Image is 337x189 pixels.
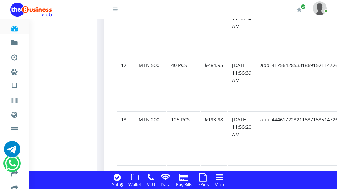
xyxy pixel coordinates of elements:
[10,48,18,64] a: Transactions
[10,3,52,17] img: Logo
[159,180,172,188] a: Data
[117,3,134,56] td: 11
[126,180,143,188] a: Wallet
[228,111,256,165] td: [DATE] 11:56:20 AM
[10,135,18,152] a: Airtime -2- Cash
[117,111,134,165] td: 13
[117,57,134,111] td: 12
[10,19,18,35] a: Dashboard
[26,76,84,88] a: Nigerian VTU
[112,181,123,188] small: Sub
[167,57,200,111] td: 40 PCS
[201,3,227,56] td: ₦96.99
[26,86,84,98] a: International VTU
[134,57,166,111] td: MTN 500
[301,4,306,9] span: Renew/Upgrade Subscription
[10,62,18,79] a: Miscellaneous Payments
[201,57,227,111] td: ₦484.95
[4,146,20,157] a: Chat for support
[10,91,18,108] a: Vouchers
[161,181,170,188] small: Data
[196,180,211,188] a: ePins
[176,181,192,188] small: Pay Bills
[10,76,18,93] a: VTU
[313,1,327,15] img: User
[145,180,157,188] a: VTU
[10,164,18,181] a: Transfer to Wallet
[128,181,141,188] small: Wallet
[110,180,125,188] a: Sub
[167,111,200,165] td: 125 PCS
[228,3,256,56] td: [DATE] 11:56:54 AM
[198,181,209,188] small: ePins
[10,105,18,123] a: Data
[10,120,18,137] a: Cable TV, Electricity
[228,57,256,111] td: [DATE] 11:56:39 AM
[201,111,227,165] td: ₦193.98
[174,180,194,188] a: Pay Bills
[147,181,155,188] small: VTU
[134,3,166,56] td: MTN 100
[134,111,166,165] td: MTN 200
[167,3,200,56] td: 50 PCS
[296,7,302,12] i: Renew/Upgrade Subscription
[10,33,18,50] a: Fund wallet
[5,160,19,172] a: Chat for support
[214,181,225,188] small: More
